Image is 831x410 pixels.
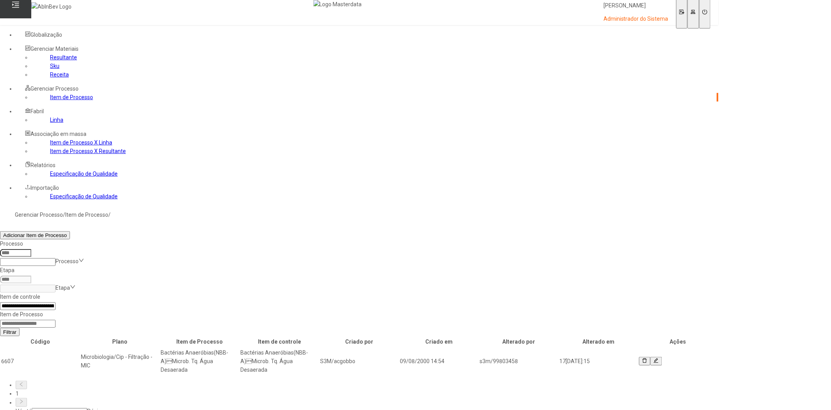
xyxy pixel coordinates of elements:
[31,2,72,11] img: AbInBev Logo
[15,212,63,218] a: Gerenciar Processo
[30,131,86,137] span: Associação em massa
[50,63,59,69] a: Sku
[63,212,65,218] nz-breadcrumb-separator: /
[639,337,718,346] th: Ações
[399,337,478,346] th: Criado em
[30,108,44,114] span: Fabril
[50,117,63,123] a: Linha
[479,348,558,374] td: s3m/99803458
[108,212,111,218] nz-breadcrumb-separator: /
[160,348,239,374] td: Bactérias Anaeróbias(NBB-A)Microb. Tq. Água Desaerada
[559,348,638,374] td: 17[DATE]:15
[30,86,79,92] span: Gerenciar Processo
[81,348,159,374] td: Microbiologia/Cip - Filtração - MIC
[30,32,62,38] span: Globalização
[50,193,118,200] a: Especificação de Qualidade
[604,15,668,23] p: Administrador do Sistema
[320,348,399,374] td: S3M/acgobbo
[399,348,478,374] td: 09/08/2000 14:54
[50,171,118,177] a: Especificação de Qualidade
[320,337,399,346] th: Criado por
[16,389,718,398] li: 1
[160,337,239,346] th: Item de Processo
[50,71,69,78] a: Receita
[50,139,112,146] a: Item de Processo X Linha
[1,337,80,346] th: Código
[3,329,16,335] span: Filtrar
[50,54,77,61] a: Resultante
[479,337,558,346] th: Alterado por
[16,381,718,389] li: Página anterior
[81,337,159,346] th: Plano
[30,46,79,52] span: Gerenciar Materiais
[56,258,79,264] nz-select-placeholder: Processo
[30,185,59,191] span: Importação
[16,398,718,406] li: Próxima página
[240,348,319,374] td: Bactérias Anaeróbias(NBB-A)Microb. Tq. Água Desaerada
[30,162,56,168] span: Relatórios
[559,337,638,346] th: Alterado em
[16,390,19,397] a: 1
[3,232,67,238] span: Adicionar Item de Processo
[50,94,93,100] a: Item de Processo
[604,2,668,10] p: [PERSON_NAME]
[1,348,80,374] td: 6607
[56,285,70,291] nz-select-placeholder: Etapa
[65,212,108,218] a: Item de Processo
[240,337,319,346] th: Item de controle
[50,148,126,154] a: Item de Processo X Resultante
